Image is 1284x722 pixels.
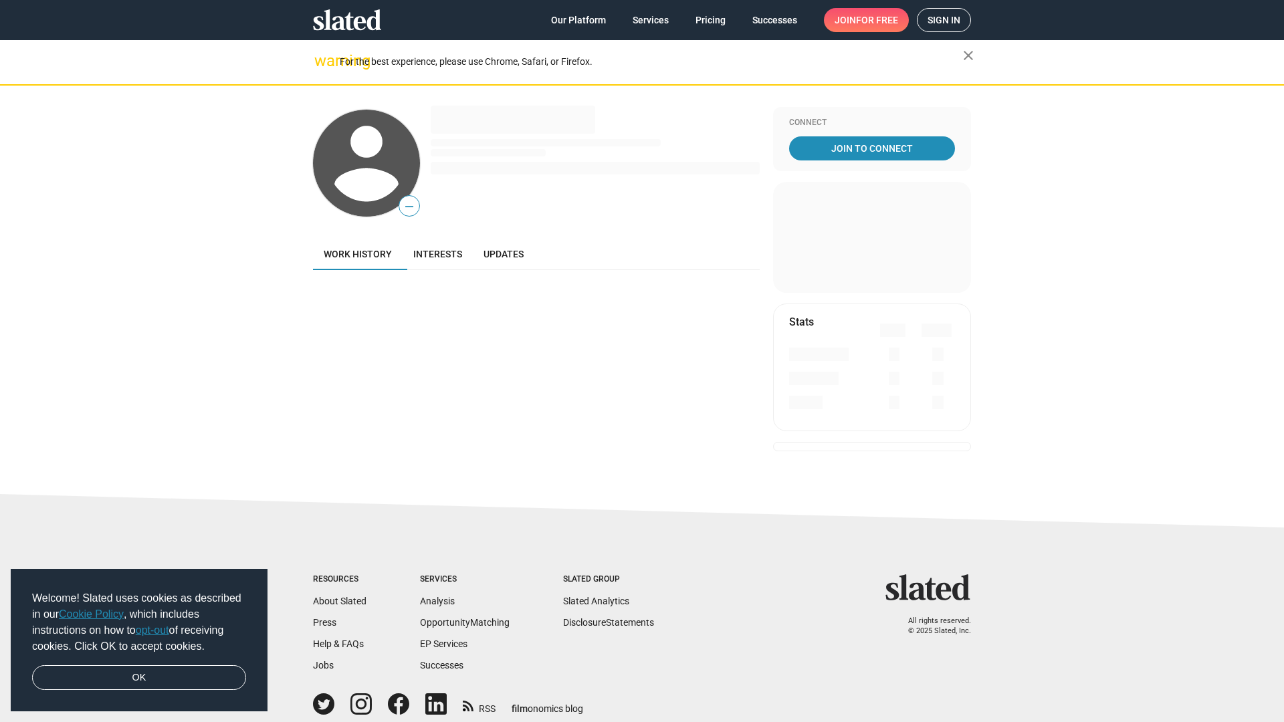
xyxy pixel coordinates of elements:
[420,660,463,671] a: Successes
[512,703,528,714] span: film
[32,665,246,691] a: dismiss cookie message
[695,8,726,32] span: Pricing
[789,118,955,128] div: Connect
[894,616,971,636] p: All rights reserved. © 2025 Slated, Inc.
[420,638,467,649] a: EP Services
[960,47,976,64] mat-icon: close
[313,638,364,649] a: Help & FAQs
[633,8,669,32] span: Services
[473,238,534,270] a: Updates
[917,8,971,32] a: Sign in
[313,660,334,671] a: Jobs
[420,617,510,628] a: OpportunityMatching
[324,249,392,259] span: Work history
[789,315,814,329] mat-card-title: Stats
[420,574,510,585] div: Services
[399,198,419,215] span: —
[856,8,898,32] span: for free
[11,569,267,712] div: cookieconsent
[563,574,654,585] div: Slated Group
[789,136,955,160] a: Join To Connect
[403,238,473,270] a: Interests
[563,596,629,606] a: Slated Analytics
[420,596,455,606] a: Analysis
[824,8,909,32] a: Joinfor free
[928,9,960,31] span: Sign in
[484,249,524,259] span: Updates
[835,8,898,32] span: Join
[622,8,679,32] a: Services
[313,617,336,628] a: Press
[685,8,736,32] a: Pricing
[540,8,617,32] a: Our Platform
[752,8,797,32] span: Successes
[413,249,462,259] span: Interests
[136,624,169,636] a: opt-out
[59,608,124,620] a: Cookie Policy
[313,596,366,606] a: About Slated
[792,136,952,160] span: Join To Connect
[314,53,330,69] mat-icon: warning
[32,590,246,654] span: Welcome! Slated uses cookies as described in our , which includes instructions on how to of recei...
[313,574,366,585] div: Resources
[512,692,583,715] a: filmonomics blog
[551,8,606,32] span: Our Platform
[742,8,808,32] a: Successes
[463,695,496,715] a: RSS
[563,617,654,628] a: DisclosureStatements
[313,238,403,270] a: Work history
[340,53,963,71] div: For the best experience, please use Chrome, Safari, or Firefox.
